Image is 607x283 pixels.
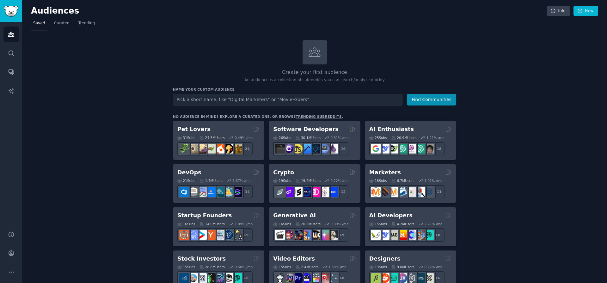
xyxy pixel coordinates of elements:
div: 1.67 % /mo [233,178,251,183]
img: turtle [206,144,216,154]
img: GoogleGeminiAI [371,144,381,154]
div: 20.9M Users [391,135,416,140]
img: editors [284,273,294,283]
img: Forex [197,273,207,283]
div: 28.8M Users [199,265,224,269]
img: herpetology [179,144,189,154]
div: 0.39 % /mo [331,222,349,226]
img: chatgpt_prompts_ [415,144,425,154]
img: learnjavascript [293,144,303,154]
img: MistralAI [397,230,407,240]
a: New [573,6,598,16]
div: 20.5M Users [296,222,321,226]
img: azuredevops [179,187,189,197]
div: 14.0M Users [199,222,224,226]
img: dogbreed [232,144,242,154]
div: 25 Sub s [369,135,387,140]
span: Saved [33,21,45,26]
img: leopardgeckos [197,144,207,154]
p: An audience is a collection of subreddits you can search/analyze quickly [173,77,456,83]
img: Emailmarketing [397,187,407,197]
img: UX_Design [424,273,434,283]
h2: Stock Investors [177,255,226,263]
div: 0.31 % /mo [331,135,349,140]
img: AWS_Certified_Experts [188,187,198,197]
img: DeepSeek [380,230,389,240]
div: 24.5M Users [199,135,224,140]
h2: Startup Founders [177,212,232,220]
img: Rag [389,230,398,240]
span: Trending [78,21,95,26]
img: deepdream [293,230,303,240]
img: learndesign [415,273,425,283]
img: ethstaker [293,187,303,197]
img: premiere [293,273,303,283]
img: SaaS [188,230,198,240]
img: finalcutpro [310,273,320,283]
img: iOSProgramming [302,144,311,154]
img: growmybusiness [232,230,242,240]
h2: Crypto [273,169,294,177]
img: indiehackers [215,230,224,240]
img: swingtrading [224,273,233,283]
img: Youtubevideo [319,273,329,283]
div: 2.4M Users [296,265,319,269]
div: + 9 [335,228,348,242]
div: 16 Sub s [177,222,195,226]
img: AskComputerScience [319,144,329,154]
div: 4.2M Users [391,222,414,226]
div: 1.50 % /mo [328,265,346,269]
img: starryai [319,230,329,240]
h2: AI Enthusiasts [369,125,414,133]
div: + 19 [335,142,348,155]
div: 0.50 % /mo [235,265,253,269]
img: ycombinator [206,230,216,240]
div: + 9 [239,228,253,242]
img: userexperience [406,273,416,283]
h2: Designers [369,255,401,263]
a: Saved [31,18,47,31]
div: 15 Sub s [273,265,291,269]
img: technicalanalysis [232,273,242,283]
div: 0.22 % /mo [424,265,442,269]
img: bigseo [380,187,389,197]
img: typography [371,273,381,283]
img: PlatformEngineers [232,187,242,197]
button: Find Communities [407,94,456,105]
img: VideoEditors [302,273,311,283]
div: + 18 [431,142,445,155]
img: reactnative [310,144,320,154]
img: ValueInvesting [188,273,198,283]
div: 19.2M Users [296,178,321,183]
img: CryptoNews [319,187,329,197]
div: + 24 [239,142,253,155]
img: PetAdvice [224,144,233,154]
img: elixir [328,144,338,154]
img: 0xPolygon [284,187,294,197]
h2: DevOps [177,169,201,177]
div: 2.21 % /mo [424,222,442,226]
img: GummySearch logo [4,6,18,17]
div: + 11 [431,185,445,198]
img: AItoolsCatalog [389,144,398,154]
h3: Name your custom audience [173,87,456,92]
img: DeepSeek [380,144,389,154]
img: EntrepreneurRideAlong [179,230,189,240]
div: 18 Sub s [369,178,387,183]
a: trending subreddits [296,115,341,118]
div: 0.49 % /mo [235,135,253,140]
img: software [275,144,285,154]
img: defi_ [328,187,338,197]
img: ballpython [188,144,198,154]
img: Entrepreneurship [224,230,233,240]
img: UI_Design [389,273,398,283]
div: 31 Sub s [177,135,195,140]
img: chatgpt_promptDesign [397,144,407,154]
img: AIDevelopersSociety [424,230,434,240]
div: 21 Sub s [177,178,195,183]
img: gopro [275,273,285,283]
h2: Marketers [369,169,401,177]
h2: Create your first audience [173,69,456,76]
div: 15 Sub s [369,222,387,226]
h2: AI Developers [369,212,413,220]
